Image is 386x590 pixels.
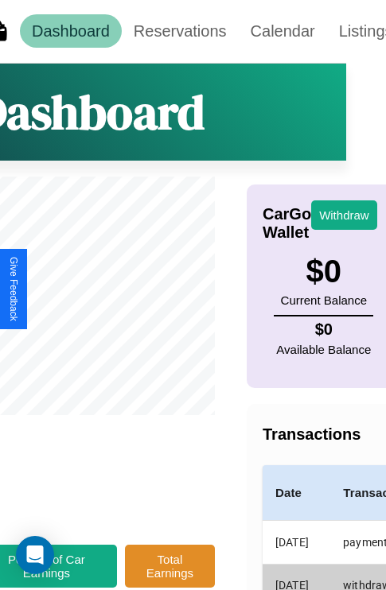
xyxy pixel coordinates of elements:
p: Available Balance [276,339,371,360]
div: Give Feedback [8,257,19,321]
div: Open Intercom Messenger [16,536,54,574]
h4: CarGo Wallet [263,205,311,242]
h4: $ 0 [276,320,371,339]
a: Calendar [239,14,327,48]
a: Reservations [122,14,239,48]
h4: Date [275,483,318,503]
p: Current Balance [281,289,367,311]
h4: Transactions [263,425,383,444]
a: Dashboard [20,14,122,48]
button: Withdraw [311,200,377,230]
th: [DATE] [263,521,330,565]
button: Total Earnings [125,545,215,588]
h3: $ 0 [281,254,367,289]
